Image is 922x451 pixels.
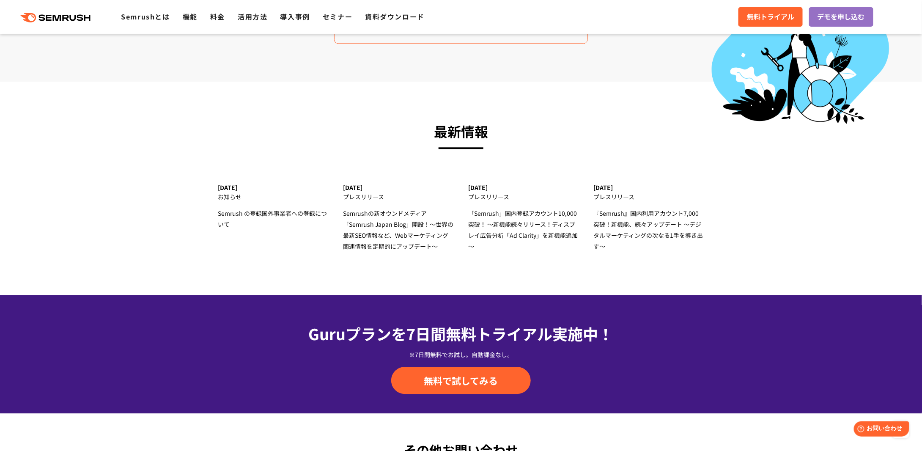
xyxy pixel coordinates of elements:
span: Semrush の登録国外事業者への登録について [218,209,327,228]
a: 資料ダウンロード [365,11,425,22]
a: デモを申し込む [809,7,873,27]
span: 無料トライアル [747,11,794,22]
span: 無料トライアル実施中！ [446,322,614,344]
div: [DATE] [343,184,453,191]
h3: 最新情報 [218,120,704,143]
div: お知らせ [218,191,328,202]
div: プレスリリース [469,191,579,202]
span: デモを申し込む [818,11,865,22]
div: [DATE] [469,184,579,191]
a: セミナー [323,11,352,22]
span: 無料で試してみる [424,374,498,387]
div: プレスリリース [594,191,704,202]
iframe: Help widget launcher [847,418,913,442]
div: [DATE] [218,184,328,191]
a: [DATE] プレスリリース 「Semrush」国内登録アカウント10,000突破！ ～新機能続々リリース！ディスプレイ広告分析「Ad Clarity」を新機能追加～ [469,184,579,252]
a: [DATE] プレスリリース Semrushの新オウンドメディア 「Semrush Japan Blog」開設！～世界の最新SEO情報など、Webマーケティング関連情報を定期的にアップデート～ [343,184,453,252]
div: [DATE] [594,184,704,191]
div: ※7日間無料でお試し。自動課金なし。 [239,350,683,359]
span: 『Semrush』国内利用アカウント7,000突破！新機能、続々アップデート ～デジタルマーケティングの次なる1手を導き出す～ [594,209,703,250]
a: 機能 [183,11,198,22]
a: Semrushとは [121,11,170,22]
a: 無料トライアル [738,7,803,27]
a: 料金 [210,11,225,22]
div: プレスリリース [343,191,453,202]
a: [DATE] プレスリリース 『Semrush』国内利用アカウント7,000突破！新機能、続々アップデート ～デジタルマーケティングの次なる1手を導き出す～ [594,184,704,252]
span: 「Semrush」国内登録アカウント10,000突破！ ～新機能続々リリース！ディスプレイ広告分析「Ad Clarity」を新機能追加～ [469,209,578,250]
a: [DATE] お知らせ Semrush の登録国外事業者への登録について [218,184,328,230]
span: Semrushの新オウンドメディア 「Semrush Japan Blog」開設！～世界の最新SEO情報など、Webマーケティング関連情報を定期的にアップデート～ [343,209,453,250]
a: 無料で試してみる [391,367,531,394]
a: 活用方法 [238,11,267,22]
div: Guruプランを7日間 [239,322,683,345]
a: 導入事例 [280,11,310,22]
